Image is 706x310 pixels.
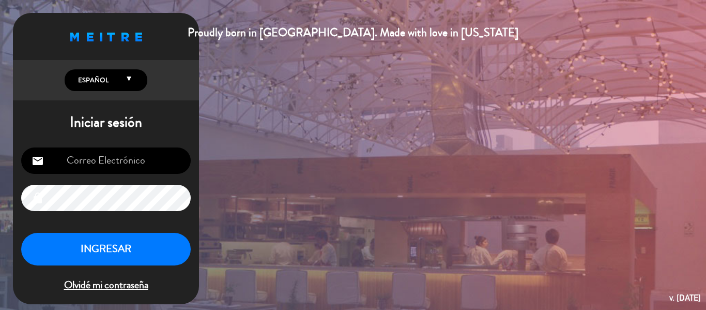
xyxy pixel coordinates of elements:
h1: Iniciar sesión [13,114,199,131]
span: Olvidé mi contraseña [21,277,191,294]
i: lock [32,192,44,204]
span: Español [75,75,109,85]
i: email [32,155,44,167]
div: v. [DATE] [669,291,701,305]
input: Correo Electrónico [21,147,191,174]
button: INGRESAR [21,233,191,265]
